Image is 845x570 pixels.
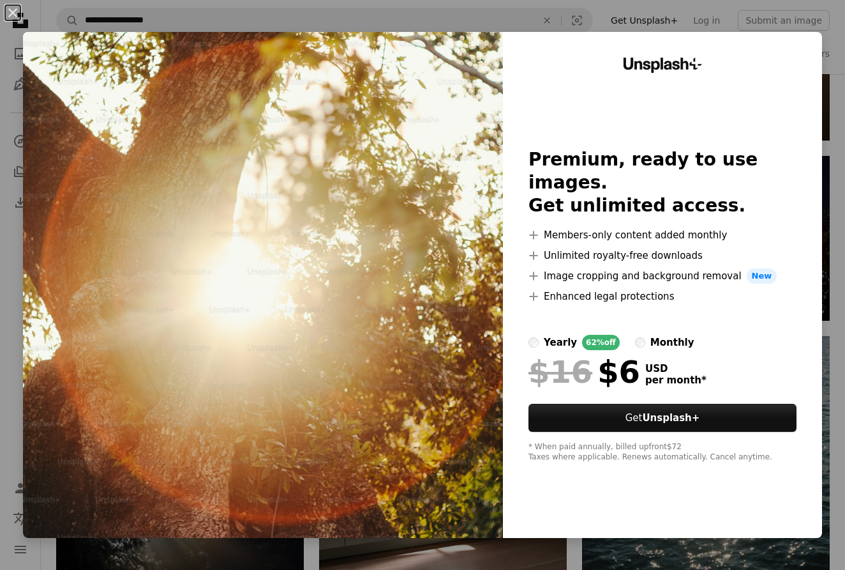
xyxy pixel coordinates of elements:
div: * When paid annually, billed upfront $72 Taxes where applicable. Renews automatically. Cancel any... [528,442,796,463]
li: Unlimited royalty-free downloads [528,248,796,263]
button: GetUnsplash+ [528,404,796,432]
strong: Unsplash+ [642,412,699,424]
div: 62% off [582,335,620,350]
li: Image cropping and background removal [528,268,796,284]
input: monthly [635,337,645,348]
input: yearly62%off [528,337,539,348]
span: New [747,268,777,284]
div: monthly [650,335,694,350]
h2: Premium, ready to use images. Get unlimited access. [528,148,796,217]
span: USD [645,363,707,374]
li: Members-only content added monthly [528,227,796,243]
span: $16 [528,355,592,389]
span: per month * [645,374,707,386]
div: yearly [544,335,577,350]
div: $6 [528,355,640,389]
li: Enhanced legal protections [528,289,796,304]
